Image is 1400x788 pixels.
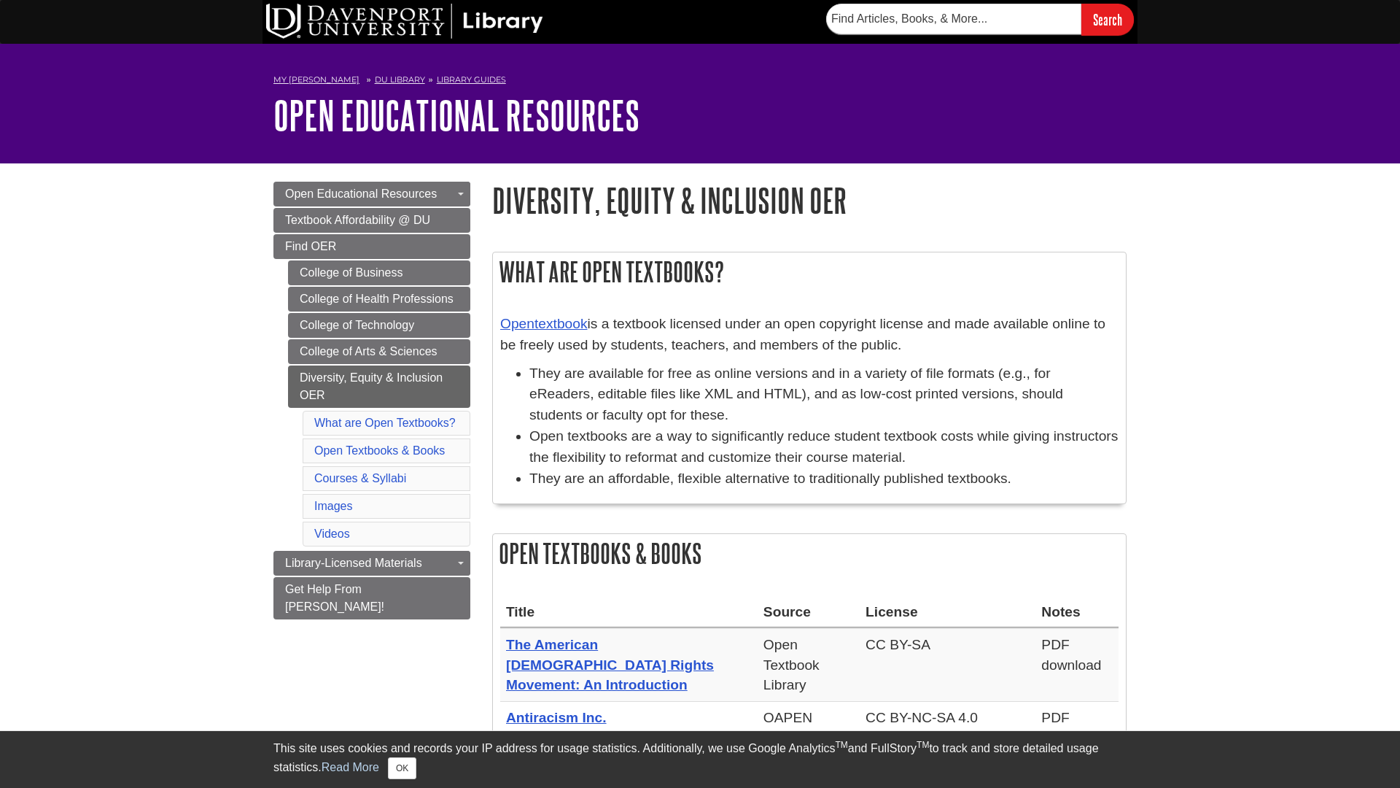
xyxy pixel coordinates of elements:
h2: Open Textbooks & Books [493,534,1126,573]
a: DU Library [375,74,425,85]
a: College of Business [288,260,470,285]
nav: breadcrumb [273,70,1127,93]
form: Searches DU Library's articles, books, and more [826,4,1134,35]
a: College of Technology [288,313,470,338]
span: Textbook Affordability @ DU [285,214,430,226]
a: Open Textbooks & Books [314,444,445,457]
sup: TM [917,740,929,750]
th: Title [500,596,758,628]
h2: What are Open Textbooks? [493,252,1126,291]
span: Get Help From [PERSON_NAME]! [285,583,384,613]
a: Get Help From [PERSON_NAME]! [273,577,470,619]
p: is a textbook licensed under an open copyright license and made available online to be freely use... [500,314,1119,356]
a: What are Open Textbooks? [314,417,456,429]
img: DU Library [266,4,543,39]
div: This site uses cookies and records your IP address for usage statistics. Additionally, we use Goo... [273,740,1127,779]
input: Find Articles, Books, & More... [826,4,1081,34]
span: Library-Licensed Materials [285,557,422,569]
td: CC BY-NC-SA 4.0 [860,701,1035,754]
a: Read More [322,761,379,773]
a: Diversity, Equity & Inclusion OER [288,366,470,408]
a: The American [DEMOGRAPHIC_DATA] Rights Movement: An Introduction [506,637,714,692]
a: textbook [534,316,588,331]
span: Find OER [285,240,336,252]
a: Library-Licensed Materials [273,551,470,576]
td: PDF download [1035,628,1119,701]
h1: Diversity, Equity & Inclusion OER [492,182,1127,219]
a: College of Health Professions [288,287,470,312]
a: College of Arts & Sciences [288,339,470,364]
th: License [860,596,1035,628]
a: Find OER [273,234,470,259]
a: Courses & Syllabi [314,472,406,484]
td: PDF download [1035,701,1119,754]
td: Open Textbook Library [758,628,860,701]
span: Open Educational Resources [285,188,437,200]
li: They are an affordable, flexible alternative to traditionally published textbooks. [529,468,1119,490]
a: Library Guides [437,74,506,85]
div: Guide Page Menu [273,182,470,619]
sup: TM [835,740,847,750]
td: CC BY-SA [860,628,1035,701]
a: Antiracism Inc. [506,710,607,725]
th: Source [758,596,860,628]
li: Open textbooks are a way to significantly reduce student textbook costs while giving instructors ... [529,426,1119,468]
th: Notes [1035,596,1119,628]
li: They are available for free as online versions and in a variety of file formats (e.g., for eReade... [529,363,1119,426]
button: Close [388,757,416,779]
a: Open Educational Resources [273,93,639,138]
a: Textbook Affordability @ DU [273,208,470,233]
a: Open Educational Resources [273,182,470,206]
a: Images [314,500,352,512]
td: OAPEN [758,701,860,754]
a: My [PERSON_NAME] [273,74,359,86]
input: Search [1081,4,1134,35]
a: Open [500,316,534,331]
a: Videos [314,528,350,540]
